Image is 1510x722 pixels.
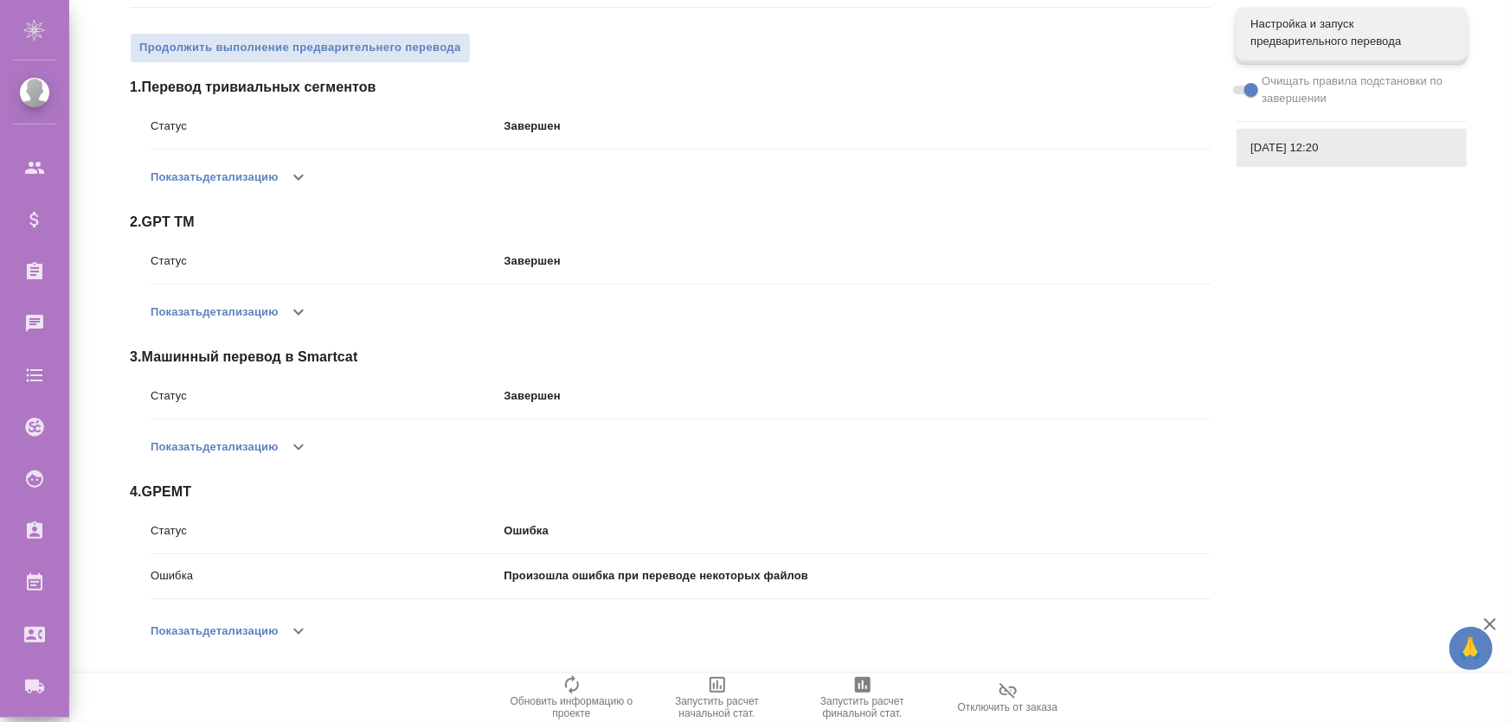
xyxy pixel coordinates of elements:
span: 4 . GPEMT [130,482,1211,502]
span: Запустить расчет финальной стат. [800,695,925,719]
div: Настройка и запуск предварительного перевода [1237,7,1467,59]
button: Отключить от заказа [935,674,1081,722]
span: Отключить от заказа [958,701,1058,713]
p: Статус [151,522,504,540]
p: Ошибка [504,522,1211,540]
button: Запустить расчет начальной стат. [645,674,790,722]
button: Показатьдетализацию [151,426,278,468]
p: Произошла ошибка при переводе некоторых файлов [504,567,1211,585]
button: Запустить расчет финальной стат. [790,674,935,722]
p: Статус [151,252,504,270]
p: Завершен [504,118,1211,135]
button: Обновить информацию о проекте [499,674,645,722]
p: Ошибка [151,567,504,585]
span: Настройка и запуск предварительного перевода [1250,16,1453,50]
span: 3 . Машинный перевод в Smartcat [130,347,1211,367]
button: Показатьдетализацию [151,610,278,652]
p: Завершен [504,252,1211,270]
p: Завершен [504,387,1211,405]
p: Статус [151,387,504,405]
button: Показатьдетализацию [151,291,278,333]
span: [DATE] 12:20 [1250,139,1453,157]
span: 🙏 [1456,630,1486,667]
button: 🙏 [1449,627,1493,670]
span: Запустить расчет начальной стат. [655,695,780,719]
div: [DATE] 12:20 [1237,129,1467,167]
p: Статус [151,118,504,135]
span: Обновить информацию о проекте [510,695,634,719]
span: Очищать правила подстановки по завершении [1262,73,1454,107]
button: Продолжить выполнение предварительнего перевода [130,33,471,63]
span: Продолжить выполнение предварительнего перевода [139,38,461,58]
button: Показатьдетализацию [151,157,278,198]
span: 1 . Перевод тривиальных сегментов [130,77,1211,98]
span: 2 . GPT TM [130,212,1211,233]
